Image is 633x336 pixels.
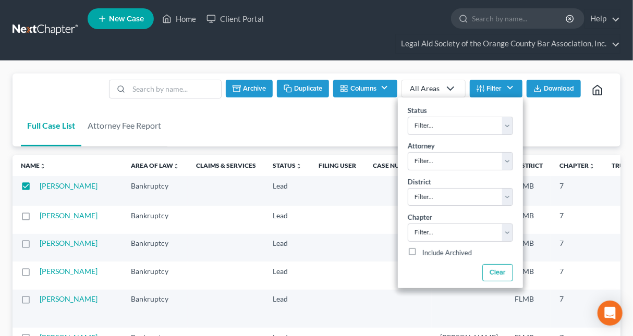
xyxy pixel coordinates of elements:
[123,290,188,328] td: Bankruptcy
[264,234,310,262] td: Lead
[551,262,603,289] td: 7
[123,206,188,233] td: Bankruptcy
[40,211,98,220] a: [PERSON_NAME]
[398,97,523,288] div: Filter
[310,155,364,176] th: Filing User
[264,262,310,289] td: Lead
[264,176,310,206] td: Lead
[173,163,179,169] i: unfold_more
[333,80,397,97] button: Columns
[40,163,46,169] i: unfold_more
[123,234,188,262] td: Bankruptcy
[408,177,431,188] label: District
[81,105,167,146] a: Attorney Fee Report
[296,163,302,169] i: unfold_more
[408,213,432,223] label: Chapter
[21,161,46,169] a: Nameunfold_more
[551,176,603,206] td: 7
[109,15,144,23] span: New Case
[123,176,188,206] td: Bankruptcy
[551,206,603,233] td: 7
[40,294,98,303] a: [PERSON_NAME]
[129,80,221,98] input: Search by name...
[410,83,440,94] div: All Areas
[157,9,201,28] a: Home
[40,267,98,276] a: [PERSON_NAME]
[585,9,620,28] a: Help
[551,290,603,328] td: 7
[396,34,620,53] a: Legal Aid Society of the Orange County Bar Association, Inc.
[527,80,581,97] button: Download
[277,80,329,97] button: Duplicate
[188,155,264,176] th: Claims & Services
[422,246,472,259] label: Include Archived
[598,301,623,326] div: Open Intercom Messenger
[408,106,427,116] label: Status
[264,206,310,233] td: Lead
[373,161,423,169] a: Case Numberunfold_more
[273,161,302,169] a: Statusunfold_more
[40,181,98,190] a: [PERSON_NAME]
[544,84,574,93] span: Download
[226,80,273,97] button: Archive
[506,176,551,206] td: FLMB
[264,290,310,328] td: Lead
[506,290,551,328] td: FLMB
[559,161,595,169] a: Chapterunfold_more
[40,239,98,247] a: [PERSON_NAME]
[470,80,522,97] button: Filter
[408,141,435,152] label: Attorney
[506,155,551,176] th: District
[506,234,551,262] td: FLMB
[551,234,603,262] td: 7
[123,262,188,289] td: Bankruptcy
[131,161,179,169] a: Area of Lawunfold_more
[201,9,269,28] a: Client Portal
[472,9,567,28] input: Search by name...
[506,262,551,289] td: FLMB
[589,163,595,169] i: unfold_more
[482,264,513,281] button: Clear
[506,206,551,233] td: FLMB
[21,105,81,146] a: Full Case List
